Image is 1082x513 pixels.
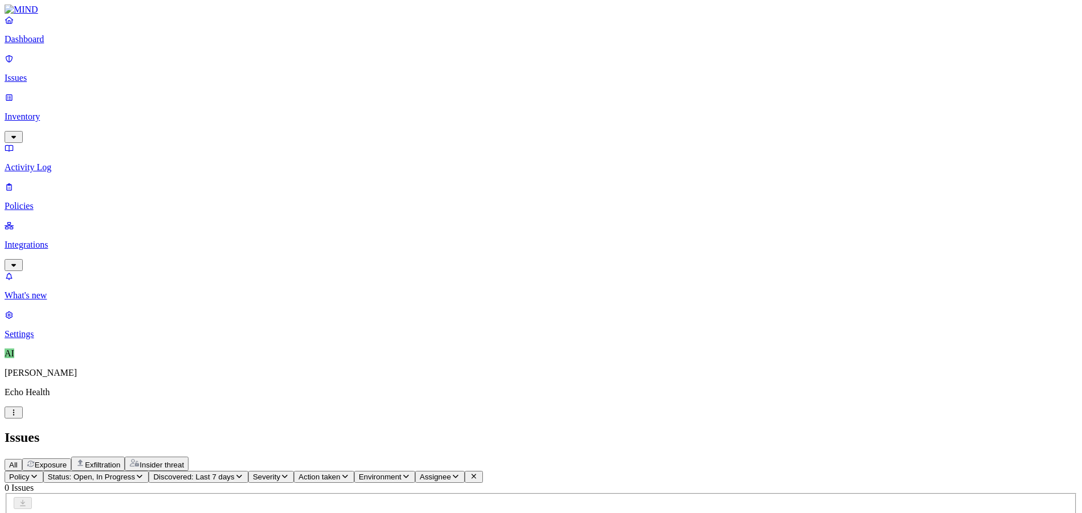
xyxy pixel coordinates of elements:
[140,461,184,469] span: Insider threat
[5,182,1077,211] a: Policies
[5,220,1077,269] a: Integrations
[5,387,1077,397] p: Echo Health
[5,290,1077,301] p: What's new
[298,473,340,481] span: Action taken
[5,54,1077,83] a: Issues
[5,92,1077,141] a: Inventory
[5,329,1077,339] p: Settings
[5,15,1077,44] a: Dashboard
[5,483,34,493] span: 0 Issues
[5,34,1077,44] p: Dashboard
[5,201,1077,211] p: Policies
[9,473,30,481] span: Policy
[253,473,280,481] span: Severity
[5,5,1077,15] a: MIND
[9,461,18,469] span: All
[5,112,1077,122] p: Inventory
[5,348,14,358] span: AI
[153,473,234,481] span: Discovered: Last 7 days
[359,473,401,481] span: Environment
[5,73,1077,83] p: Issues
[85,461,120,469] span: Exfiltration
[5,368,1077,378] p: [PERSON_NAME]
[5,143,1077,173] a: Activity Log
[5,430,1077,445] h2: Issues
[5,5,38,15] img: MIND
[5,310,1077,339] a: Settings
[5,271,1077,301] a: What's new
[35,461,67,469] span: Exposure
[420,473,451,481] span: Assignee
[48,473,135,481] span: Status: Open, In Progress
[5,240,1077,250] p: Integrations
[5,162,1077,173] p: Activity Log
